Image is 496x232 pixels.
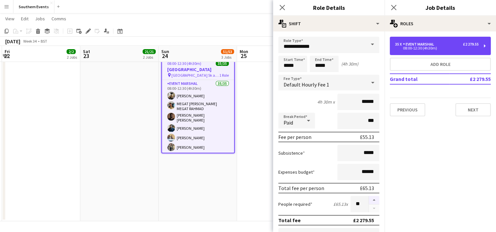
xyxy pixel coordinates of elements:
[390,58,491,71] button: Add role
[273,16,385,31] div: Shift
[278,185,324,191] div: Total fee per person
[278,217,301,223] div: Total fee
[21,16,29,22] span: Edit
[143,55,155,60] div: 2 Jobs
[390,74,449,84] td: Grand total
[395,47,479,50] div: 08:00-12:30 (4h30m)
[240,48,248,54] span: Mon
[5,16,14,22] span: View
[385,16,496,31] div: Roles
[5,38,20,45] div: [DATE]
[463,42,479,47] div: £2 279.55
[161,56,235,153] app-job-card: 08:00-12:30 (4h30m)35/35[GEOGRAPHIC_DATA] [GEOGRAPHIC_DATA] 5k and 10k1 RoleEvent Marshal35/3508:...
[35,16,45,22] span: Jobs
[160,52,169,60] span: 24
[22,39,38,44] span: Week 34
[67,49,76,54] span: 2/2
[41,39,47,44] div: BST
[216,61,229,66] span: 35/35
[278,134,311,140] div: Fee per person
[3,14,17,23] a: View
[5,48,10,54] span: Fri
[369,196,379,204] button: Increase
[284,119,293,126] span: Paid
[360,134,374,140] div: £55.13
[32,14,48,23] a: Jobs
[385,3,496,12] h3: Job Details
[317,99,335,105] div: 4h 30m x
[167,61,201,66] span: 08:00-12:30 (4h30m)
[449,74,491,84] td: £2 279.55
[333,201,348,207] div: £65.13 x
[171,73,219,78] span: [GEOGRAPHIC_DATA] 5k and 10k
[273,3,385,12] h3: Role Details
[278,169,315,175] label: Expenses budget
[278,201,312,207] label: People required
[284,81,329,88] span: Default Hourly Fee 1
[221,55,234,60] div: 3 Jobs
[390,103,425,116] button: Previous
[161,48,169,54] span: Sun
[67,55,77,60] div: 2 Jobs
[455,103,491,116] button: Next
[82,52,90,60] span: 23
[403,42,437,47] div: Event Marshal
[162,67,234,72] h3: [GEOGRAPHIC_DATA]
[83,48,90,54] span: Sat
[143,49,156,54] span: 21/21
[360,185,374,191] div: £65.13
[13,0,54,13] button: Southern Events
[353,217,374,223] div: £2 279.55
[51,16,66,22] span: Comms
[395,42,403,47] div: 35 x
[18,14,31,23] a: Edit
[341,61,358,67] div: (4h 30m)
[219,73,229,78] span: 1 Role
[239,52,248,60] span: 25
[49,14,69,23] a: Comms
[221,49,234,54] span: 51/53
[278,150,305,156] label: Subsistence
